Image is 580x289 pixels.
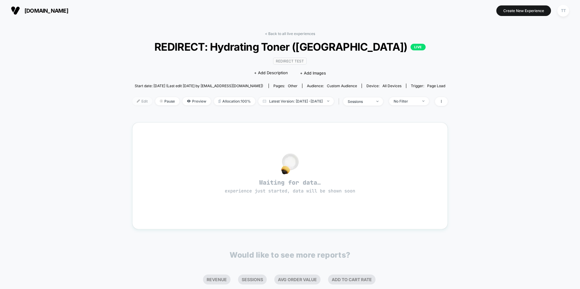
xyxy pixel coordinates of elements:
span: Redirect Test [273,58,307,65]
span: + Add Description [254,70,288,76]
div: Audience: [307,84,357,88]
a: < Back to all live experiences [265,31,315,36]
img: edit [137,100,140,103]
li: Sessions [238,275,267,284]
span: Latest Version: [DATE] - [DATE] [258,97,334,105]
div: No Filter [394,99,418,103]
span: REDIRECT: Hydrating Toner ([GEOGRAPHIC_DATA]) [148,40,432,53]
span: Custom Audience [327,84,357,88]
button: TT [556,5,571,17]
span: Page Load [427,84,445,88]
span: Waiting for data… [143,179,437,194]
img: rebalance [218,100,221,103]
div: sessions [348,99,372,104]
img: end [376,101,379,102]
span: + Add Images [300,71,326,75]
img: end [422,100,424,102]
span: Edit [132,97,152,105]
span: Allocation: 100% [214,97,255,105]
span: Preview [182,97,211,105]
li: Avg Order Value [274,275,321,284]
button: Create New Experience [496,5,551,16]
button: [DOMAIN_NAME] [9,6,70,15]
li: Add To Cart Rate [328,275,375,284]
img: end [160,100,163,103]
span: all devices [382,84,401,88]
p: Would like to see more reports? [230,250,350,259]
div: Pages: [273,84,298,88]
span: other [288,84,298,88]
li: Revenue [203,275,230,284]
div: Trigger: [411,84,445,88]
span: Pause [155,97,179,105]
img: end [327,100,329,102]
div: TT [557,5,569,17]
span: [DOMAIN_NAME] [24,8,68,14]
span: Device: [362,84,406,88]
span: | [337,97,343,106]
span: experience just started, data will be shown soon [225,188,355,194]
span: Start date: [DATE] (Last edit [DATE] by [EMAIL_ADDRESS][DOMAIN_NAME]) [135,84,263,88]
img: calendar [263,100,266,103]
img: Visually logo [11,6,20,15]
p: LIVE [411,44,426,50]
img: no_data [281,153,299,174]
